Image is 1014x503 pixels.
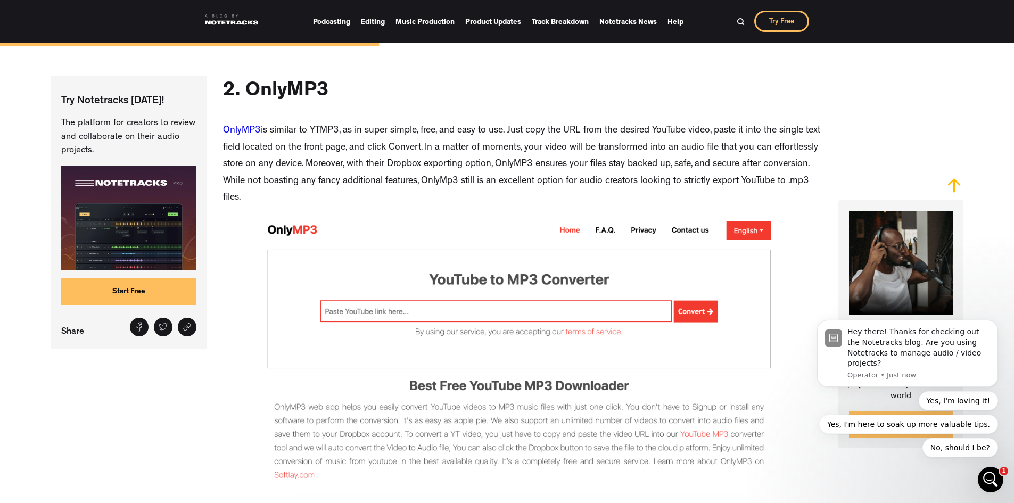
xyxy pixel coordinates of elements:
[61,117,196,158] p: The platform for creators to review and collaborate on their audio projects.
[130,318,149,336] a: Share on Facebook
[801,249,1014,474] iframe: Intercom notifications message
[223,123,822,207] p: is similar to YTMP3, as in super simple, free, and easy to use. Just copy the URL from the desire...
[465,14,521,29] a: Product Updates
[737,18,745,26] img: Search Bar
[61,323,89,339] p: Share
[754,11,809,32] a: Try Free
[61,94,196,109] p: Try Notetracks [DATE]!
[395,14,455,29] a: Music Production
[667,14,683,29] a: Help
[61,278,196,304] a: Start Free
[223,126,261,136] a: OnlyMP3
[532,14,589,29] a: Track Breakdown
[183,323,192,332] img: Share link icon
[154,318,172,336] a: Tweet
[361,14,385,29] a: Editing
[313,14,350,29] a: Podcasting
[223,79,328,105] h2: 2. OnlyMP3
[1000,467,1008,475] span: 1
[599,14,657,29] a: Notetracks News
[978,467,1003,492] iframe: Intercom live chat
